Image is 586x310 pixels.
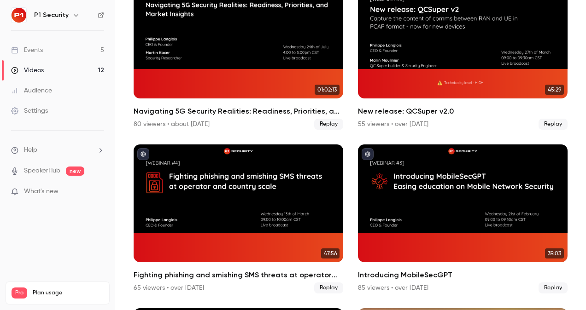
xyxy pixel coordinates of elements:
div: Events [11,46,43,55]
span: 47:56 [321,248,340,258]
h2: Fighting phishing and smishing SMS threats at operator and country scale [134,270,343,281]
span: new [66,166,84,176]
div: Videos [11,66,44,75]
div: 80 viewers • about [DATE] [134,120,210,129]
span: Replay [539,119,568,130]
img: P1 Security [12,8,26,23]
a: 47:56Fighting phishing and smishing SMS threats at operator and country scale65 viewers • over [D... [134,144,343,293]
li: Fighting phishing and smishing SMS threats at operator and country scale [134,144,343,293]
button: published [362,148,374,160]
iframe: Noticeable Trigger [93,188,104,196]
h2: Introducing MobileSecGPT [358,270,568,281]
h6: P1 Security [34,11,69,20]
span: Replay [314,119,343,130]
span: Replay [539,282,568,293]
h2: Navigating 5G Security Realities: Readiness, Priorities, and Market Insights [134,106,343,117]
li: help-dropdown-opener [11,145,104,155]
div: Audience [11,86,52,95]
span: Help [24,145,37,155]
span: Replay [314,282,343,293]
span: Plan usage [33,289,104,297]
span: 45:29 [545,85,564,95]
div: 85 viewers • over [DATE] [358,283,428,293]
h2: New release: QCSuper v2.0 [358,106,568,117]
button: published [137,148,149,160]
li: Introducing MobileSecGPT [358,144,568,293]
a: SpeakerHub [24,166,60,176]
a: 39:03Introducing MobileSecGPT85 viewers • over [DATE]Replay [358,144,568,293]
div: 65 viewers • over [DATE] [134,283,204,293]
span: 01:02:13 [315,85,340,95]
div: Settings [11,106,48,115]
span: Pro [12,287,27,299]
div: 55 viewers • over [DATE] [358,120,428,129]
span: 39:03 [545,248,564,258]
span: What's new [24,187,59,196]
